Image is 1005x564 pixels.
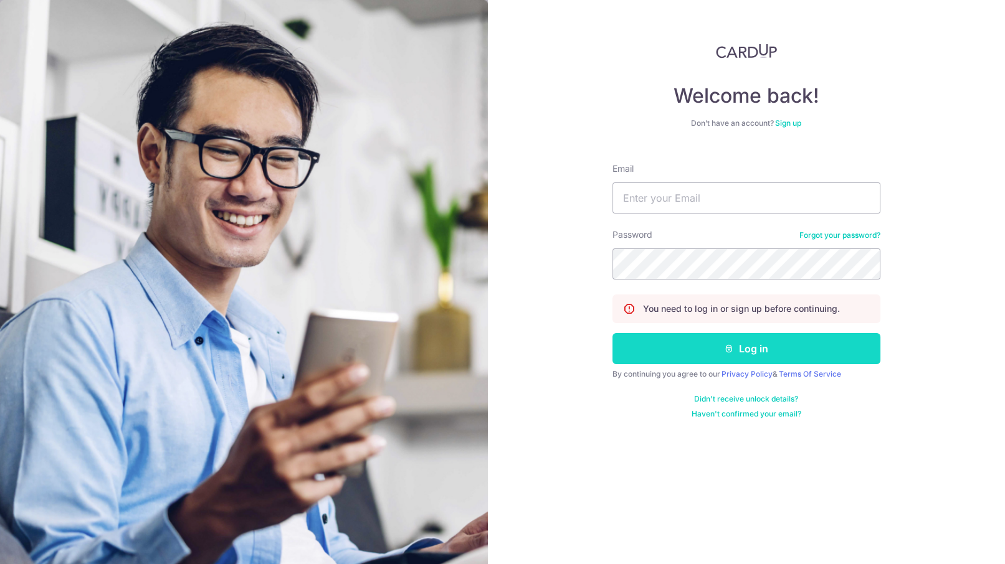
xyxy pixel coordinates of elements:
a: Forgot your password? [799,230,880,240]
a: Privacy Policy [722,369,773,378]
label: Password [612,228,652,241]
button: Log in [612,333,880,364]
a: Haven't confirmed your email? [692,409,801,419]
div: By continuing you agree to our & [612,369,880,379]
input: Enter your Email [612,182,880,214]
label: Email [612,162,634,175]
p: You need to log in or sign up before continuing. [643,303,840,315]
a: Terms Of Service [779,369,841,378]
img: CardUp Logo [716,44,777,59]
a: Didn't receive unlock details? [694,394,798,404]
a: Sign up [775,118,801,128]
h4: Welcome back! [612,83,880,108]
div: Don’t have an account? [612,118,880,128]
